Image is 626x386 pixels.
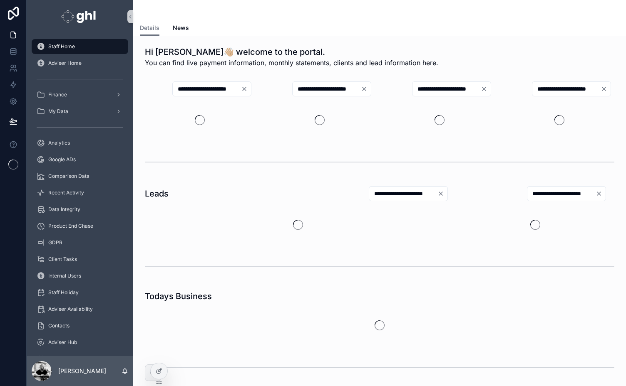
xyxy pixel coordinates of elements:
[48,322,70,329] span: Contacts
[32,169,128,184] a: Comparison Data
[48,289,79,296] span: Staff Holiday
[32,39,128,54] a: Staff Home
[48,339,77,346] span: Adviser Hub
[596,190,606,197] button: Clear
[48,206,80,213] span: Data Integrity
[241,86,251,92] button: Clear
[48,273,81,279] span: Internal Users
[32,235,128,250] a: GDPR
[32,285,128,300] a: Staff Holiday
[481,86,491,92] button: Clear
[32,335,128,350] a: Adviser Hub
[48,173,89,179] span: Comparison Data
[48,306,93,312] span: Adviser Availability
[145,46,438,58] h1: Hi [PERSON_NAME]👋🏼 welcome to the portal.
[145,58,438,68] span: You can find live payment information, monthly statements, clients and lead information here.
[173,20,189,37] a: News
[601,86,611,92] button: Clear
[32,185,128,200] a: Recent Activity
[48,156,76,163] span: Google ADs
[32,135,128,150] a: Analytics
[32,202,128,217] a: Data Integrity
[437,190,447,197] button: Clear
[48,256,77,263] span: Client Tasks
[32,104,128,119] a: My Data
[32,352,128,366] a: Meet The Team
[27,33,133,356] div: scrollable content
[32,318,128,333] a: Contacts
[48,140,70,146] span: Analytics
[145,188,169,199] h1: Leads
[61,10,98,23] img: App logo
[48,223,93,229] span: Product End Chase
[48,108,68,115] span: My Data
[32,252,128,267] a: Client Tasks
[48,60,82,66] span: Adviser Home
[140,24,159,32] span: Details
[48,239,62,246] span: GDPR
[48,356,85,362] span: Meet The Team
[140,20,159,36] a: Details
[361,86,371,92] button: Clear
[48,189,84,196] span: Recent Activity
[173,24,189,32] span: News
[48,43,75,50] span: Staff Home
[48,91,67,98] span: Finance
[32,87,128,102] a: Finance
[58,367,106,375] p: [PERSON_NAME]
[32,56,128,71] a: Adviser Home
[32,152,128,167] a: Google ADs
[32,302,128,317] a: Adviser Availability
[32,219,128,234] a: Product End Chase
[145,290,212,302] h1: Todays Business
[32,268,128,283] a: Internal Users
